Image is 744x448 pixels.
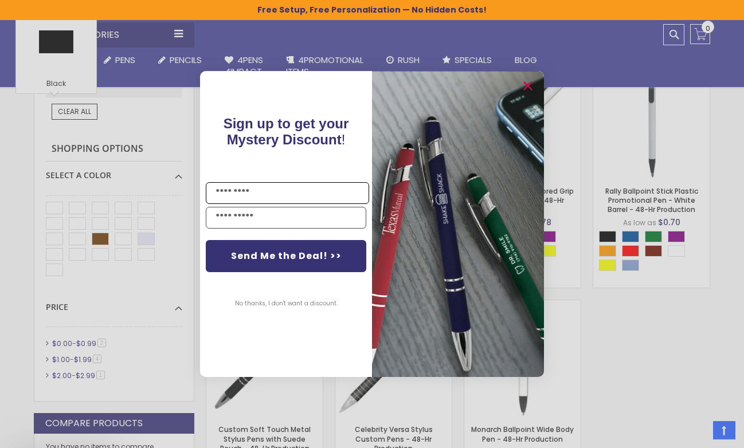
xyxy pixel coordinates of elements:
[224,116,349,147] span: Sign up to get your Mystery Discount
[372,71,544,376] img: pop-up-image
[206,240,366,272] button: Send Me the Deal! >>
[229,289,343,318] button: No thanks, I don't want a discount.
[224,116,349,147] span: !
[519,77,537,95] button: Close dialog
